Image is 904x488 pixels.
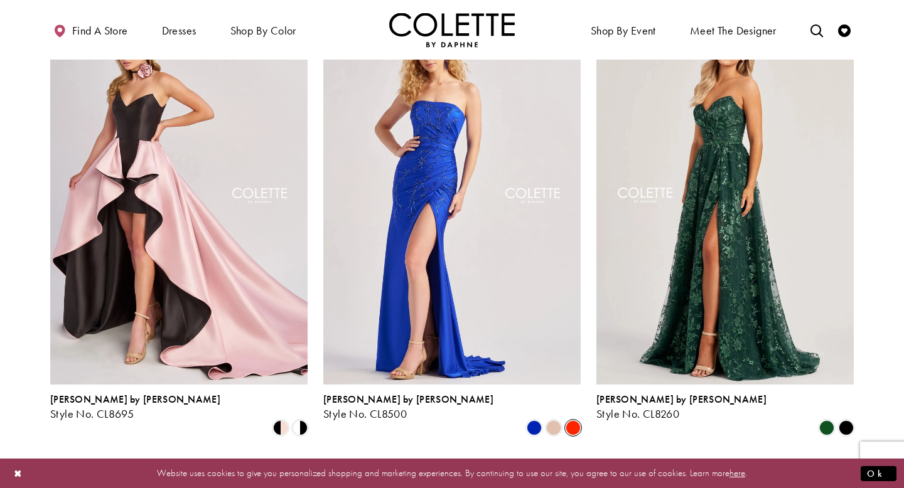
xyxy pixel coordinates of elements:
[591,24,656,37] span: Shop By Event
[596,394,767,420] div: Colette by Daphne Style No. CL8260
[861,465,896,481] button: Submit Dialog
[159,13,200,47] span: Dresses
[50,406,134,421] span: Style No. CL8695
[323,11,581,385] a: Visit Colette by Daphne Style No. CL8500 Page
[50,393,220,406] span: [PERSON_NAME] by [PERSON_NAME]
[162,24,196,37] span: Dresses
[687,13,780,47] a: Meet the designer
[273,420,288,435] i: Black/Blush
[230,24,296,37] span: Shop by color
[323,394,493,420] div: Colette by Daphne Style No. CL8500
[293,420,308,435] i: Black/White
[596,11,854,385] a: Visit Colette by Daphne Style No. CL8260 Page
[807,13,826,47] a: Toggle search
[323,406,407,421] span: Style No. CL8500
[835,13,854,47] a: Check Wishlist
[50,394,220,420] div: Colette by Daphne Style No. CL8695
[8,462,29,484] button: Close Dialog
[50,13,131,47] a: Find a store
[527,420,542,435] i: Royal Blue
[227,13,299,47] span: Shop by color
[546,420,561,435] i: Champagne
[72,24,128,37] span: Find a store
[588,13,659,47] span: Shop By Event
[729,467,745,479] a: here
[566,420,581,435] i: Scarlet
[596,393,767,406] span: [PERSON_NAME] by [PERSON_NAME]
[389,13,515,47] a: Visit Home Page
[323,393,493,406] span: [PERSON_NAME] by [PERSON_NAME]
[50,11,308,385] a: Visit Colette by Daphne Style No. CL8695 Page
[90,465,814,482] p: Website uses cookies to give you personalized shopping and marketing experiences. By continuing t...
[389,13,515,47] img: Colette by Daphne
[690,24,777,37] span: Meet the designer
[839,420,854,435] i: Black
[596,406,679,421] span: Style No. CL8260
[819,420,834,435] i: Evergreen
